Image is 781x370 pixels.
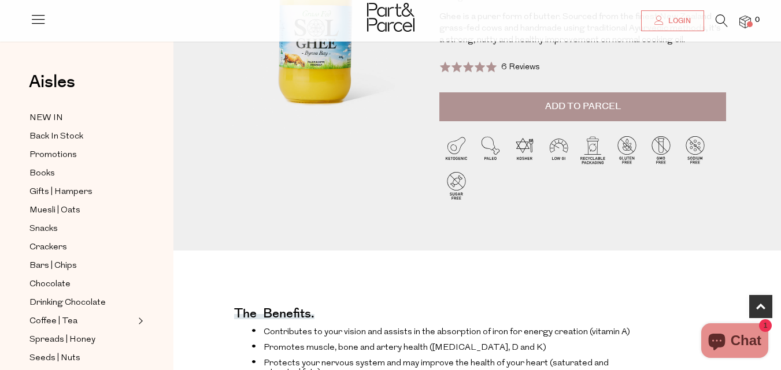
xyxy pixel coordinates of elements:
[439,92,726,121] button: Add to Parcel
[29,166,135,181] a: Books
[29,129,135,144] a: Back In Stock
[234,311,314,319] h4: The benefits.
[641,10,704,31] a: Login
[439,133,473,167] img: P_P-ICONS-Live_Bec_V11_Ketogenic.svg
[29,203,135,218] a: Muesli | Oats
[29,351,135,365] a: Seeds | Nuts
[264,328,630,337] span: Contributes to your vision and assists in the absorption of iron for energy creation (vitamin A)
[473,133,508,167] img: P_P-ICONS-Live_Bec_V11_Paleo.svg
[29,111,63,125] span: NEW IN
[29,278,71,291] span: Chocolate
[739,16,751,28] a: 0
[644,133,678,167] img: P_P-ICONS-Live_Bec_V11_GMO_Free.svg
[29,241,67,255] span: Crackers
[29,148,135,162] a: Promotions
[29,185,135,199] a: Gifts | Hampers
[29,332,135,347] a: Spreads | Honey
[698,323,772,361] inbox-online-store-chat: Shopify online store chat
[29,315,77,328] span: Coffee | Tea
[665,16,691,26] span: Login
[29,222,135,236] a: Snacks
[29,148,77,162] span: Promotions
[542,133,576,167] img: P_P-ICONS-Live_Bec_V11_Low_Gi.svg
[439,169,473,203] img: P_P-ICONS-Live_Bec_V11_Sugar_Free.svg
[576,133,610,167] img: P_P-ICONS-Live_Bec_V11_Recyclable_Packaging.svg
[29,130,83,144] span: Back In Stock
[29,222,58,236] span: Snacks
[29,314,135,328] a: Coffee | Tea
[367,3,414,32] img: Part&Parcel
[29,73,75,102] a: Aisles
[29,296,106,310] span: Drinking Chocolate
[29,259,135,273] a: Bars | Chips
[752,15,763,25] span: 0
[135,314,143,328] button: Expand/Collapse Coffee | Tea
[610,133,644,167] img: P_P-ICONS-Live_Bec_V11_Gluten_Free.svg
[29,69,75,95] span: Aisles
[29,259,77,273] span: Bars | Chips
[29,240,135,255] a: Crackers
[29,204,80,218] span: Muesli | Oats
[29,111,135,125] a: NEW IN
[29,296,135,310] a: Drinking Chocolate
[501,63,540,72] span: 6 Reviews
[264,343,546,352] span: Promotes muscle, bone and artery health ([MEDICAL_DATA], D and K)
[29,277,135,291] a: Chocolate
[29,333,95,347] span: Spreads | Honey
[545,100,621,113] span: Add to Parcel
[508,133,542,167] img: P_P-ICONS-Live_Bec_V11_Kosher.svg
[29,167,55,181] span: Books
[29,185,92,199] span: Gifts | Hampers
[29,352,80,365] span: Seeds | Nuts
[678,133,712,167] img: P_P-ICONS-Live_Bec_V11_Sodium_Free.svg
